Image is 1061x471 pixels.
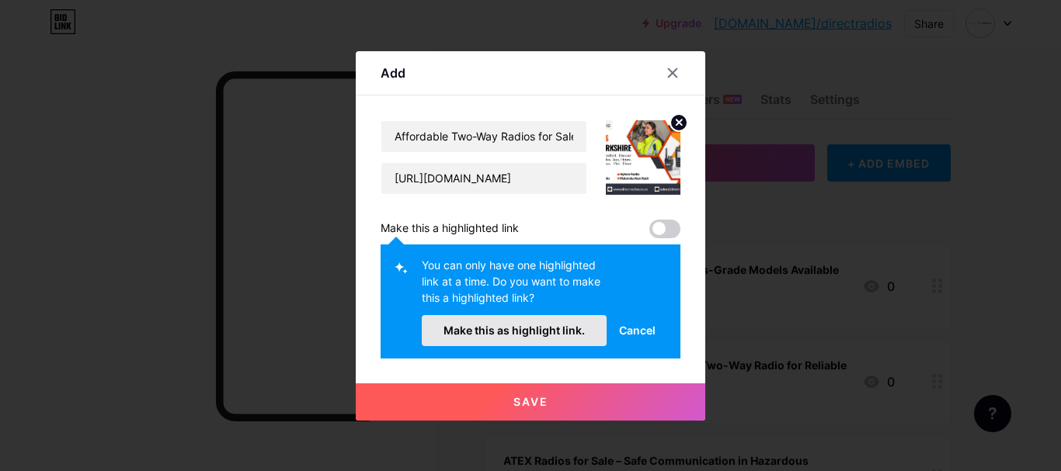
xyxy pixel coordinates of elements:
[422,257,607,315] div: You can only have one highlighted link at a time. Do you want to make this a highlighted link?
[422,315,607,346] button: Make this as highlight link.
[619,322,656,338] span: Cancel
[381,220,519,238] div: Make this a highlighted link
[381,163,586,194] input: URL
[356,383,705,421] button: Save
[607,315,668,346] button: Cancel
[381,121,586,152] input: Title
[513,395,548,408] span: Save
[381,64,405,82] div: Add
[606,120,680,195] img: link_thumbnail
[444,324,585,337] span: Make this as highlight link.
